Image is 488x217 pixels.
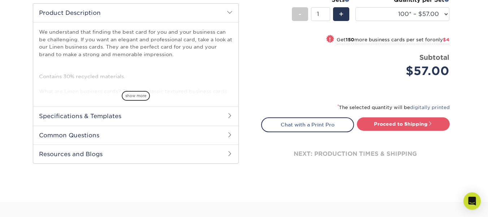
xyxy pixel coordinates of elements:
div: Open Intercom Messenger [463,192,481,210]
span: + [339,9,344,20]
span: ! [329,36,331,43]
span: only [432,37,449,42]
span: $4 [443,37,449,42]
h2: Common Questions [33,126,238,145]
a: Proceed to Shipping [357,117,450,130]
a: digitally printed [410,105,450,110]
h2: Resources and Blogs [33,145,238,163]
strong: Subtotal [419,53,449,61]
small: The selected quantity will be [337,105,450,110]
h2: Specifications & Templates [33,107,238,125]
a: Chat with a Print Pro [261,117,354,132]
strong: 150 [346,37,354,42]
small: Get more business cards per set for [337,37,449,44]
div: next: production times & shipping [261,132,450,176]
span: show more [122,91,150,101]
span: - [298,9,302,20]
h2: Product Description [33,4,238,22]
div: $57.00 [361,62,449,80]
p: We understand that finding the best card for you and your business can be challenging. If you wan... [39,28,233,198]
